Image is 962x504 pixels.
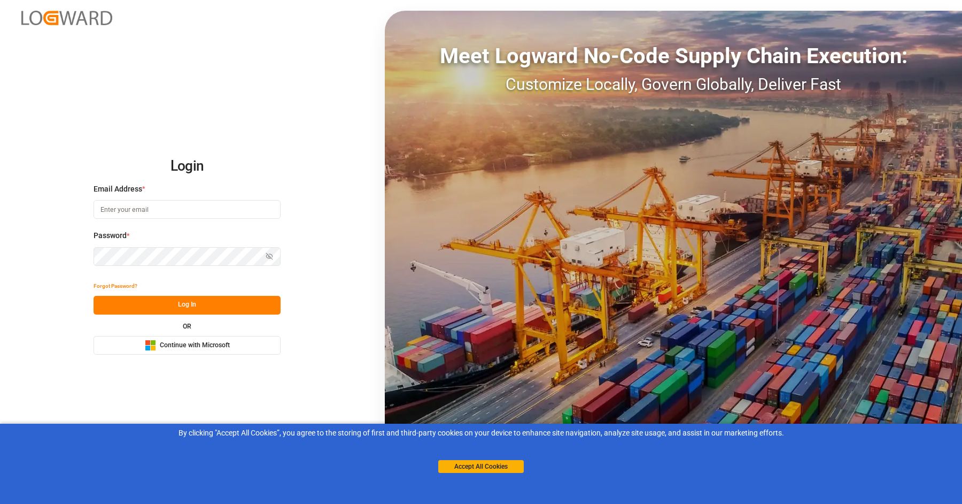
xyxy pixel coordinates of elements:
[385,72,962,96] div: Customize Locally, Govern Globally, Deliver Fast
[94,149,281,184] h2: Login
[94,184,142,195] span: Email Address
[94,277,137,296] button: Forgot Password?
[7,427,955,439] div: By clicking "Accept All Cookies”, you agree to the storing of first and third-party cookies on yo...
[94,200,281,219] input: Enter your email
[94,230,127,241] span: Password
[160,341,230,350] span: Continue with Microsoft
[94,296,281,315] button: Log In
[21,11,112,25] img: Logward_new_orange.png
[438,460,524,473] button: Accept All Cookies
[385,40,962,72] div: Meet Logward No-Code Supply Chain Execution:
[183,323,191,330] small: OR
[94,336,281,355] button: Continue with Microsoft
